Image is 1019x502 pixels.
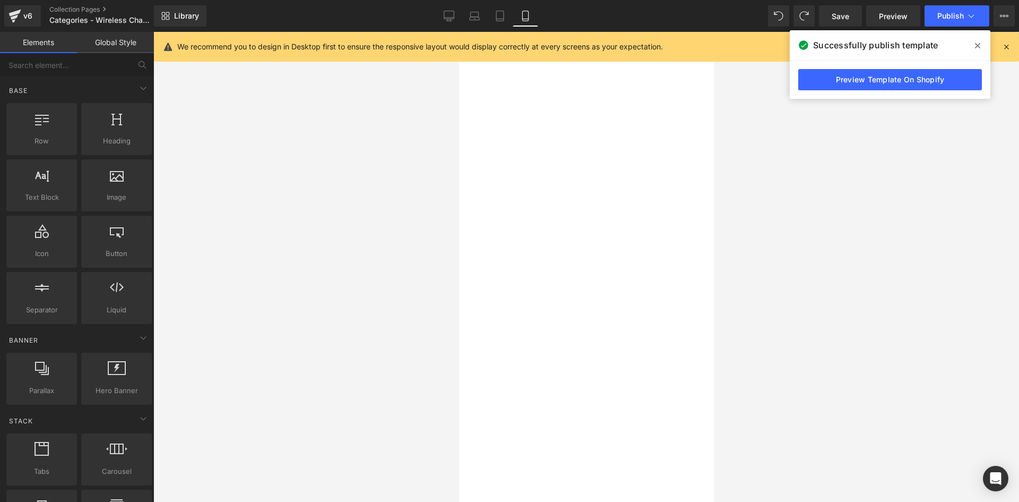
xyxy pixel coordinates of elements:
[174,11,199,21] span: Library
[84,248,149,259] span: Button
[10,248,74,259] span: Icon
[10,466,74,477] span: Tabs
[21,9,34,23] div: v6
[84,135,149,147] span: Heading
[793,5,815,27] button: Redo
[832,11,849,22] span: Save
[768,5,789,27] button: Undo
[983,466,1008,491] div: Open Intercom Messenger
[10,135,74,147] span: Row
[436,5,462,27] a: Desktop
[49,16,151,24] span: Categories - Wireless Charger - Drop 1 - (No Nav)
[813,39,938,52] span: Successfully publish template
[925,5,989,27] button: Publish
[994,5,1015,27] button: More
[84,304,149,316] span: Liquid
[177,41,663,53] p: We recommend you to design in Desktop first to ensure the responsive layout would display correct...
[84,385,149,396] span: Hero Banner
[49,5,171,14] a: Collection Pages
[84,192,149,203] span: Image
[462,5,487,27] a: Laptop
[487,5,513,27] a: Tablet
[77,32,154,53] a: Global Style
[154,5,206,27] a: New Library
[4,5,41,27] a: v6
[8,335,39,345] span: Banner
[8,86,29,96] span: Base
[84,466,149,477] span: Carousel
[10,304,74,316] span: Separator
[513,5,538,27] a: Mobile
[879,11,908,22] span: Preview
[10,385,74,396] span: Parallax
[937,12,964,20] span: Publish
[8,416,34,426] span: Stack
[798,69,982,90] a: Preview Template On Shopify
[10,192,74,203] span: Text Block
[866,5,920,27] a: Preview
